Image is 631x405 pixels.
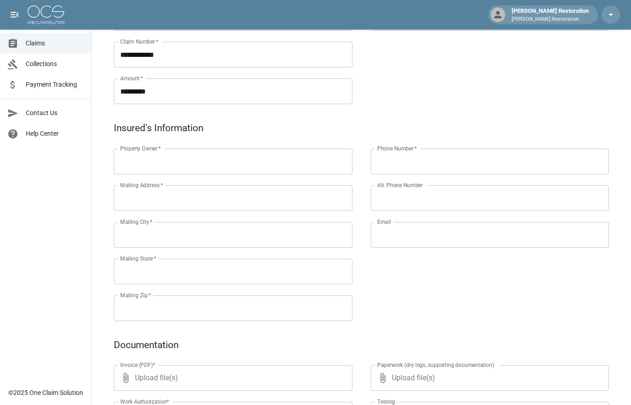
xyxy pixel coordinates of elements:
[392,365,585,391] span: Upload file(s)
[512,16,589,23] p: [PERSON_NAME] Restoration
[377,144,417,152] label: Phone Number
[120,181,163,189] label: Mailing Address
[120,218,153,226] label: Mailing City
[508,6,592,23] div: [PERSON_NAME] Restoration
[120,291,151,299] label: Mailing Zip
[26,129,84,139] span: Help Center
[135,365,328,391] span: Upload file(s)
[26,59,84,69] span: Collections
[377,218,391,226] label: Email
[26,80,84,89] span: Payment Tracking
[377,181,423,189] label: Alt. Phone Number
[28,6,64,24] img: ocs-logo-white-transparent.png
[120,255,156,262] label: Mailing State
[120,361,156,369] label: Invoice (PDF)*
[26,108,84,118] span: Contact Us
[377,361,494,369] label: Paperwork (dry logs, supporting documentation)
[120,38,158,45] label: Claim Number
[6,6,24,24] button: open drawer
[8,388,83,397] div: © 2025 One Claim Solution
[26,39,84,48] span: Claims
[120,144,161,152] label: Property Owner
[120,74,143,82] label: Amount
